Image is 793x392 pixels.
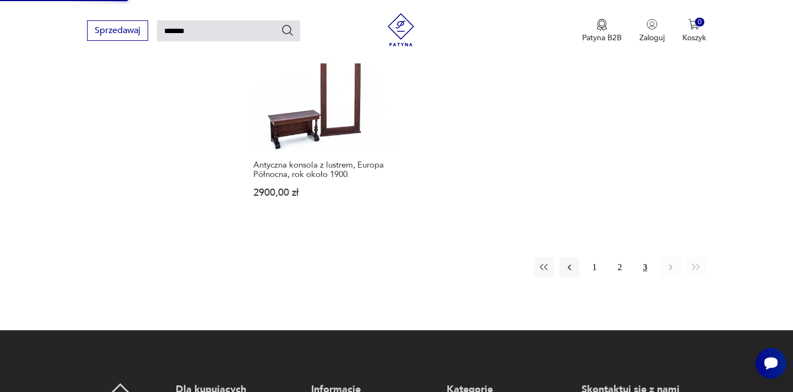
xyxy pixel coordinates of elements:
img: Ikona koszyka [688,19,699,30]
p: Zaloguj [639,33,665,43]
img: Ikonka użytkownika [647,19,658,30]
button: 0Koszyk [682,19,706,43]
button: 1 [585,257,605,277]
p: 2900,00 zł [253,188,388,197]
button: Patyna B2B [582,19,622,43]
button: Zaloguj [639,19,665,43]
a: Ikona medaluPatyna B2B [582,19,622,43]
button: Sprzedawaj [87,20,148,41]
p: Patyna B2B [582,33,622,43]
img: Ikona medalu [596,19,607,31]
button: 2 [610,257,630,277]
button: Szukaj [281,24,294,37]
a: Antyczna konsola z lustrem, Europa Północna, rok około 1900.Antyczna konsola z lustrem, Europa Pó... [248,7,393,219]
h3: Antyczna konsola z lustrem, Europa Północna, rok około 1900. [253,160,388,179]
iframe: Smartsupp widget button [756,348,786,379]
div: 0 [695,18,704,27]
a: Sprzedawaj [87,28,148,35]
img: Patyna - sklep z meblami i dekoracjami vintage [384,13,417,46]
button: 3 [636,257,655,277]
p: Koszyk [682,33,706,43]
